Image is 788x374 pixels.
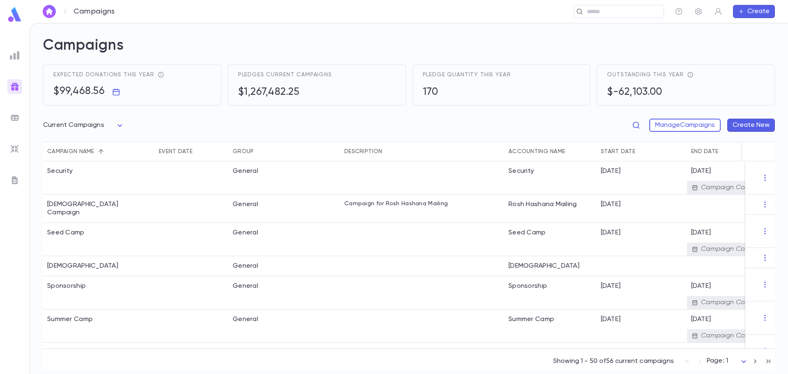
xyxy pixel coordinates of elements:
div: End Date [691,142,718,161]
p: [DATE] [601,315,621,324]
div: Security [504,161,597,195]
div: Summer Camp [504,310,597,343]
img: home_white.a664292cf8c1dea59945f0da9f25487c.svg [44,8,54,15]
p: [DATE] [601,167,621,175]
img: reports_grey.c525e4749d1bce6a11f5fe2a8de1b229.svg [10,50,20,60]
p: Showing 1 - 50 of 56 current campaigns [553,357,674,365]
span: Expected donations this year [53,71,154,78]
div: Sponsorship [47,282,86,290]
p: [DATE] [601,200,621,209]
button: Create [733,5,775,18]
div: Campaign name [43,142,155,161]
div: Start Date [597,142,687,161]
div: Campaign Complete [687,296,777,309]
img: logo [7,7,23,23]
span: Pledges current campaigns [238,71,332,78]
p: Campaigns [73,7,115,16]
div: Security [47,167,73,175]
button: Sort [192,145,206,158]
p: Campaign for Rosh Hashana Mailing [344,200,448,207]
span: Page: 1 [707,358,728,364]
p: [DATE] [691,167,773,175]
div: General [233,200,258,209]
div: Accounting Name [504,142,597,161]
div: General [233,282,258,290]
div: Rosh Hashana Mailing [504,195,597,223]
button: Sort [635,145,648,158]
div: Sponsorship [504,276,597,310]
p: [DATE] [601,282,621,290]
div: Accounting Name [509,142,565,161]
div: End Date [687,142,777,161]
div: Event Date [155,142,229,161]
div: General [233,167,258,175]
div: Page: 1 [707,355,749,367]
div: Start Date [601,142,635,161]
img: letters_grey.7941b92b52307dd3b8a917253454ce1c.svg [10,175,20,185]
p: [DATE] [691,315,773,324]
p: [DATE] [691,282,773,290]
h5: $99,468.56 [53,85,105,98]
span: Current Campaigns [43,122,104,128]
div: Seed Camp [504,223,597,256]
button: Sort [382,145,395,158]
button: Sort [718,145,731,158]
div: General [233,262,258,270]
div: Group [233,142,254,161]
h5: $-62,103.00 [607,86,662,99]
p: [DATE] [691,229,773,237]
span: Outstanding this year [607,71,684,78]
button: ManageCampaigns [649,119,721,132]
div: Summer Camp [47,315,93,324]
p: [DATE] [601,229,621,237]
div: Campaign Complete [687,329,777,342]
span: Pledge quantity this year [423,71,511,78]
div: General [233,315,258,324]
div: Event Date [159,142,192,161]
div: Campaign Complete [687,181,777,194]
div: Description [344,142,382,161]
h5: 170 [423,86,438,99]
img: batches_grey.339ca447c9d9533ef1741baa751efc33.svg [10,113,20,123]
button: Create New [727,119,775,132]
h2: Campaigns [43,37,775,64]
div: Campaign name [47,142,94,161]
button: Sort [565,145,578,158]
div: Campaign Complete [687,243,777,256]
div: Seed Camp [47,229,85,237]
div: [DEMOGRAPHIC_DATA] [504,256,597,276]
div: Description [340,142,504,161]
div: Sefer Torah [47,262,118,270]
div: reflects total pledges + recurring donations expected throughout the year [154,71,164,78]
div: Group [229,142,340,161]
div: General [233,229,258,237]
img: imports_grey.530a8a0e642e233f2baf0ef88e8c9fcb.svg [10,144,20,154]
div: total receivables - total income [684,71,694,78]
div: Rosh Hashana Campaign [47,200,151,217]
button: Sort [94,145,108,158]
div: Current Campaigns [43,117,125,133]
h5: $1,267,482.25 [238,86,300,99]
img: campaigns_gradient.17ab1fa96dd0f67c2e976ce0b3818124.svg [10,82,20,92]
button: Sort [254,145,267,158]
